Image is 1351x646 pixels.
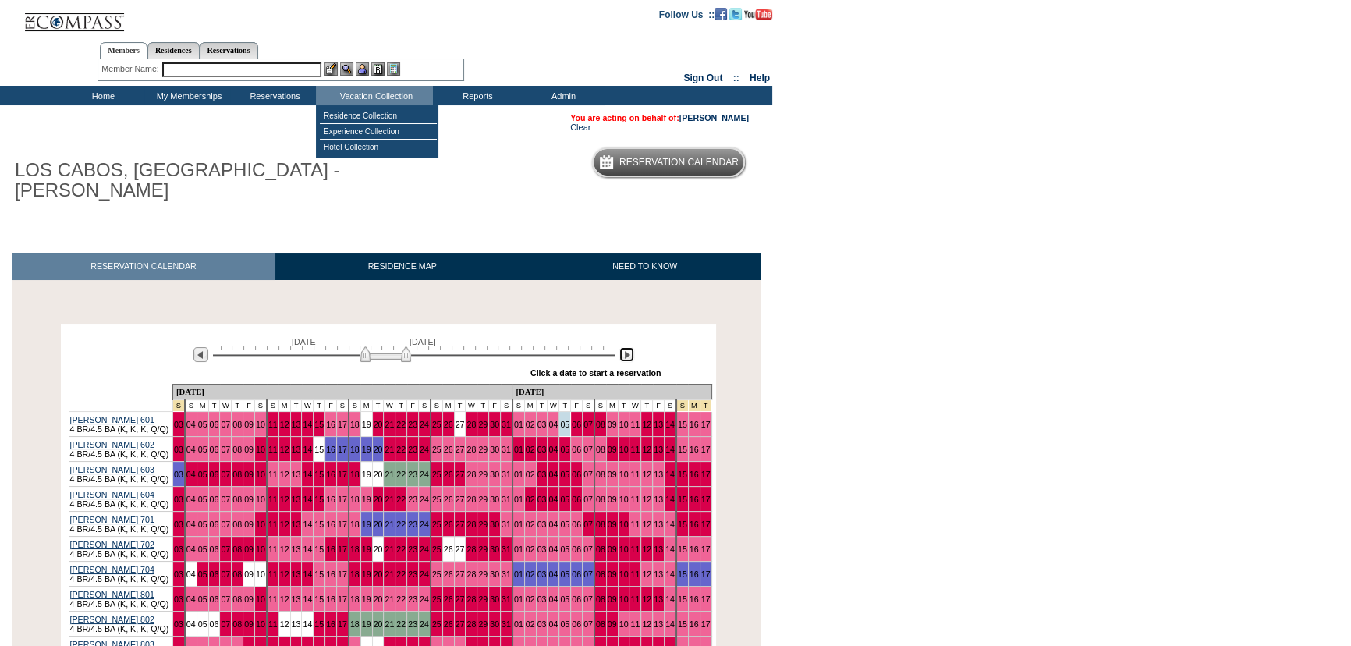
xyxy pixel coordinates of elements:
a: 26 [444,520,453,529]
a: 15 [314,470,324,479]
a: 14 [303,420,312,429]
a: Clear [570,122,590,132]
a: 16 [326,545,335,554]
a: 15 [314,495,324,504]
a: 08 [232,445,242,454]
a: 17 [338,420,347,429]
a: 07 [583,495,593,504]
img: Next [619,347,634,362]
a: 04 [186,545,196,554]
a: 23 [408,470,417,479]
a: 11 [630,470,640,479]
a: 11 [268,420,278,429]
a: [PERSON_NAME] 702 [70,540,154,549]
a: Follow us on Twitter [729,9,742,18]
a: 21 [385,520,394,529]
a: 10 [256,495,265,504]
a: 09 [244,495,254,504]
a: 05 [560,470,569,479]
a: 17 [701,420,711,429]
a: 28 [466,445,476,454]
a: 30 [490,495,499,504]
a: 27 [456,445,465,454]
img: Reservations [371,62,385,76]
a: 03 [537,545,547,554]
a: 05 [560,545,569,554]
a: 08 [596,495,605,504]
a: 03 [537,445,547,454]
a: 18 [350,445,360,454]
a: 26 [444,470,453,479]
a: 11 [268,470,278,479]
a: 04 [186,520,196,529]
a: 10 [256,420,265,429]
a: 01 [514,470,523,479]
a: 07 [221,445,230,454]
a: 02 [526,495,535,504]
a: 03 [537,470,547,479]
a: 09 [244,545,254,554]
a: 18 [350,495,360,504]
a: 08 [232,545,242,554]
a: 17 [701,470,711,479]
a: 11 [630,445,640,454]
a: 12 [280,520,289,529]
a: 06 [572,470,581,479]
a: 21 [385,420,394,429]
img: b_calculator.gif [387,62,400,76]
a: 09 [608,445,617,454]
a: 07 [221,420,230,429]
a: 26 [444,420,453,429]
a: 21 [385,470,394,479]
a: 30 [490,420,499,429]
img: View [340,62,353,76]
a: 07 [583,420,593,429]
a: 12 [642,520,651,529]
a: 05 [560,495,569,504]
td: Reports [433,86,519,105]
a: 08 [596,470,605,479]
a: 08 [232,520,242,529]
a: 06 [210,420,219,429]
a: 31 [502,495,511,504]
a: 03 [174,545,183,554]
a: 23 [408,495,417,504]
a: 07 [221,470,230,479]
a: 10 [619,495,629,504]
a: 30 [490,545,499,554]
a: 13 [292,470,301,479]
a: 07 [583,445,593,454]
a: 20 [374,495,383,504]
a: 25 [432,520,441,529]
a: 04 [548,470,558,479]
a: 25 [432,420,441,429]
a: 13 [292,420,301,429]
a: 05 [198,520,207,529]
a: 14 [303,545,312,554]
a: Subscribe to our YouTube Channel [744,9,772,18]
a: 01 [514,495,523,504]
td: Home [59,86,144,105]
a: 16 [690,520,699,529]
a: 14 [665,520,675,529]
a: 04 [186,420,196,429]
a: 02 [526,520,535,529]
a: [PERSON_NAME] 604 [70,490,154,499]
a: 09 [608,470,617,479]
a: 28 [466,495,476,504]
a: 06 [572,545,581,554]
a: 05 [560,420,569,429]
a: Reservations [200,42,258,59]
a: 14 [665,420,675,429]
a: 10 [619,420,629,429]
a: 14 [665,470,675,479]
a: 05 [198,495,207,504]
a: 17 [338,495,347,504]
a: 11 [268,445,278,454]
a: 12 [280,420,289,429]
a: 16 [326,495,335,504]
a: 13 [292,545,301,554]
a: 08 [232,495,242,504]
a: 11 [268,545,278,554]
a: 17 [701,520,711,529]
